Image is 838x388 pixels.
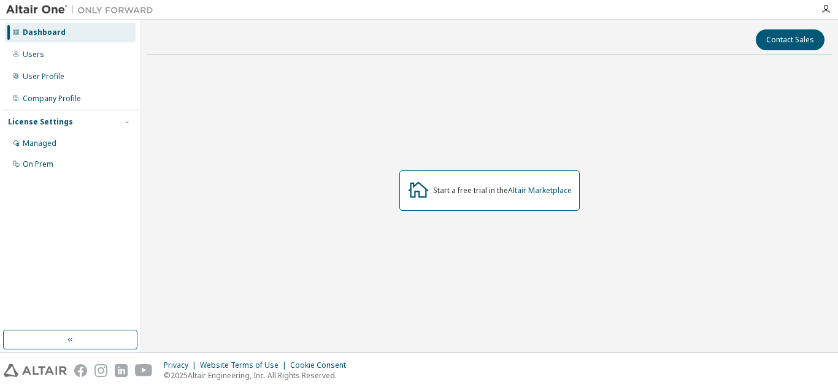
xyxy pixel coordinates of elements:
[6,4,160,16] img: Altair One
[74,364,87,377] img: facebook.svg
[164,370,353,381] p: © 2025 Altair Engineering, Inc. All Rights Reserved.
[94,364,107,377] img: instagram.svg
[23,159,53,169] div: On Prem
[23,28,66,37] div: Dashboard
[508,185,572,196] a: Altair Marketplace
[433,186,572,196] div: Start a free trial in the
[200,360,290,370] div: Website Terms of Use
[23,50,44,59] div: Users
[4,364,67,377] img: altair_logo.svg
[23,139,56,148] div: Managed
[23,72,64,82] div: User Profile
[8,117,73,127] div: License Settings
[756,29,825,50] button: Contact Sales
[115,364,128,377] img: linkedin.svg
[290,360,353,370] div: Cookie Consent
[164,360,200,370] div: Privacy
[23,94,81,104] div: Company Profile
[135,364,153,377] img: youtube.svg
